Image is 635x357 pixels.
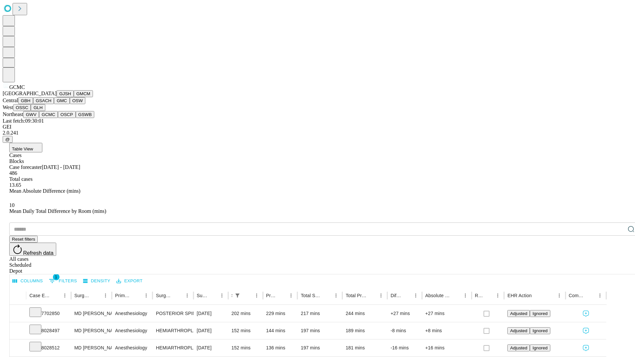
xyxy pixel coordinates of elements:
[9,176,32,182] span: Total cases
[9,208,106,214] span: Mean Daily Total Difference by Room (mins)
[507,293,531,298] div: EHR Action
[156,322,190,339] div: HEMIARTHROPLASTY HIP
[322,291,331,300] button: Sort
[54,97,69,104] button: GMC
[252,291,261,300] button: Menu
[555,291,564,300] button: Menu
[493,291,502,300] button: Menu
[29,305,68,322] div: 7702850
[115,305,149,322] div: Anesthesiology
[57,90,74,97] button: GJSH
[507,344,530,351] button: Adjusted
[9,236,38,243] button: Reset filters
[301,339,339,356] div: 197 mins
[391,293,401,298] div: Difference
[173,291,183,300] button: Sort
[9,84,25,90] span: GCMC
[331,291,341,300] button: Menu
[53,274,60,280] span: 1
[29,322,68,339] div: 8028497
[425,339,468,356] div: +16 mins
[197,322,225,339] div: [DATE]
[39,111,58,118] button: GCMC
[13,308,23,320] button: Expand
[595,291,605,300] button: Menu
[51,291,60,300] button: Sort
[391,339,419,356] div: -16 mins
[3,118,44,124] span: Last fetch: 09:30:01
[12,146,33,151] span: Table View
[217,291,227,300] button: Menu
[9,243,56,256] button: Refresh data
[425,305,468,322] div: +27 mins
[31,104,45,111] button: GLH
[3,111,23,117] span: Northeast
[9,188,80,194] span: Mean Absolute Difference (mins)
[42,164,80,170] span: [DATE] - [DATE]
[74,305,108,322] div: MD [PERSON_NAME] [PERSON_NAME] Md
[286,291,296,300] button: Menu
[58,111,76,118] button: OSCP
[532,291,542,300] button: Sort
[425,293,451,298] div: Absolute Difference
[29,339,68,356] div: 8028512
[301,305,339,322] div: 217 mins
[3,130,632,136] div: 2.0.241
[402,291,411,300] button: Sort
[47,276,79,286] button: Show filters
[569,293,585,298] div: Comments
[197,305,225,322] div: [DATE]
[510,328,527,333] span: Adjusted
[376,291,386,300] button: Menu
[115,322,149,339] div: Anesthesiology
[507,327,530,334] button: Adjusted
[33,97,54,104] button: GSACH
[142,291,151,300] button: Menu
[208,291,217,300] button: Sort
[183,291,192,300] button: Menu
[586,291,595,300] button: Sort
[29,293,50,298] div: Case Epic Id
[3,124,632,130] div: GEI
[346,339,384,356] div: 181 mins
[266,293,277,298] div: Predicted In Room Duration
[11,276,45,286] button: Select columns
[13,325,23,337] button: Expand
[391,305,419,322] div: +27 mins
[507,310,530,317] button: Adjusted
[115,276,144,286] button: Export
[532,345,547,350] span: Ignored
[74,90,93,97] button: GMCM
[232,339,260,356] div: 152 mins
[156,305,190,322] div: POSTERIOR SPINE INSTRUMENTATION NON SEGMENTAL
[156,339,190,356] div: HEMIARTHROPLASTY HIP
[233,291,242,300] div: 1 active filter
[367,291,376,300] button: Sort
[301,322,339,339] div: 197 mins
[532,328,547,333] span: Ignored
[74,293,91,298] div: Surgeon Name
[232,322,260,339] div: 152 mins
[3,136,13,143] button: @
[266,305,294,322] div: 229 mins
[484,291,493,300] button: Sort
[23,250,54,256] span: Refresh data
[23,111,39,118] button: GWV
[9,143,42,152] button: Table View
[3,104,13,110] span: West
[232,305,260,322] div: 202 mins
[92,291,101,300] button: Sort
[510,345,527,350] span: Adjusted
[530,310,550,317] button: Ignored
[156,293,172,298] div: Surgery Name
[74,339,108,356] div: MD [PERSON_NAME]
[101,291,110,300] button: Menu
[461,291,470,300] button: Menu
[12,237,35,242] span: Reset filters
[346,293,366,298] div: Total Predicted Duration
[115,339,149,356] div: Anesthesiology
[3,91,57,96] span: [GEOGRAPHIC_DATA]
[197,293,207,298] div: Surgery Date
[266,339,294,356] div: 136 mins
